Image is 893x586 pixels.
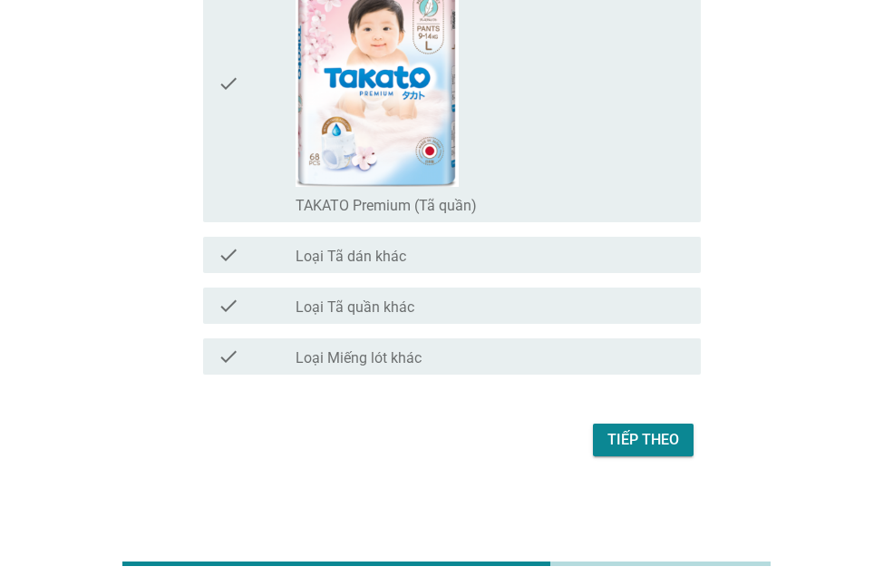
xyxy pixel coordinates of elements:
label: Loại Miếng lót khác [296,349,422,367]
div: Tiếp theo [607,429,679,451]
button: Tiếp theo [593,424,694,456]
i: check [218,244,239,266]
label: Loại Tã dán khác [296,248,406,266]
label: Loại Tã quần khác [296,298,414,317]
i: check [218,346,239,367]
i: check [218,295,239,317]
label: TAKATO Premium (Tã quần) [296,197,477,215]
